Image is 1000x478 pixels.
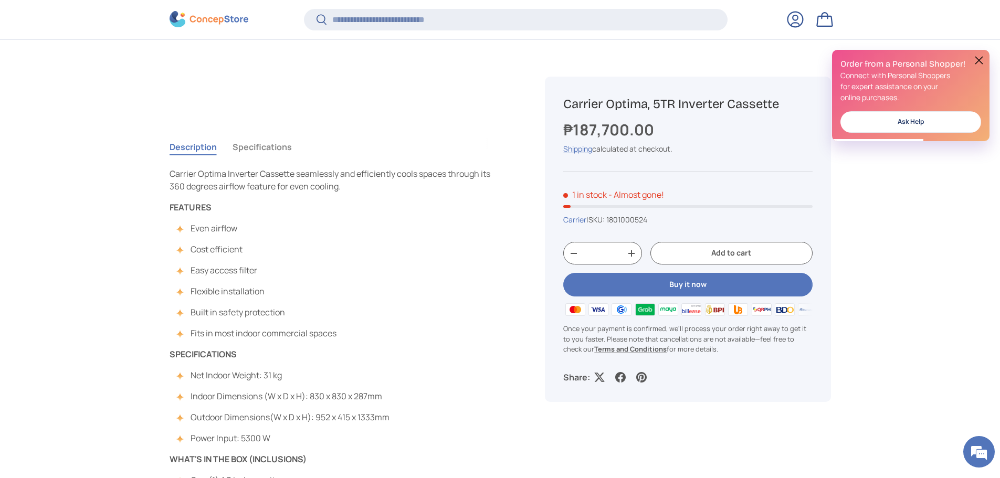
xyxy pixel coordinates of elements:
img: metrobank [796,302,819,317]
img: visa [587,302,610,317]
a: Shipping [563,144,592,154]
p: - Almost gone! [608,189,664,200]
li: Flexible installation [180,285,337,298]
span: mm [367,390,382,402]
h2: Order from a Personal Shopper! [840,58,981,70]
strong: FEATURES [170,201,212,213]
img: maya [657,302,680,317]
img: billease [680,302,703,317]
p: Carrier Optima Inverter Cassette seamlessly and efficiently cools spaces through its 360 degrees ... [170,167,495,193]
li: Net Indoor Weight: 31 kg [180,369,390,381]
span: | [586,215,647,225]
p: Connect with Personal Shoppers for expert assistance on your online purchases. [840,70,981,103]
strong: SPECIFICATIONS [170,348,237,360]
span: 1801000524 [606,215,647,225]
li: Indoor Dimensions (W x D x H): 830 x 830 x 287 [180,390,390,402]
img: ConcepStore [170,12,248,28]
li: Even airflow [180,222,337,235]
a: Ask Help [840,111,981,133]
img: grabpay [633,302,656,317]
h1: Carrier Optima, 5TR Inverter Cassette [563,96,812,112]
img: ubp [727,302,750,317]
img: bdo [773,302,796,317]
li: Cost efficient [180,243,337,256]
p: Share: [563,371,590,384]
img: qrph [750,302,773,317]
span: mm [375,411,390,423]
button: Description [170,135,217,159]
li: Easy access filter [180,264,337,277]
p: Once your payment is confirmed, we'll process your order right away to get it to you faster. Plea... [563,324,812,355]
button: Specifications [233,135,292,159]
a: Terms and Conditions [594,344,667,354]
span: Power Input: 5300 W [191,432,270,444]
div: calculated at checkout. [563,143,812,154]
li: Outdoor Dimensions : 952 x 415 x 1333 [180,411,390,423]
span: (W x D x H) [270,411,311,423]
li: Fits in most indoor commercial spaces [180,327,337,339]
b: WHAT'S IN THE BOX (INCLUSIONS) [170,453,307,465]
a: Carrier [563,215,586,225]
img: gcash [610,302,633,317]
img: bpi [703,302,727,317]
span: 1 in stock [563,189,607,200]
li: Built in safety protection [180,306,337,318]
button: Add to cart [650,242,812,265]
strong: ₱187,700.00 [563,119,657,140]
img: master [563,302,586,317]
button: Buy it now [563,273,812,296]
span: SKU: [588,215,605,225]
